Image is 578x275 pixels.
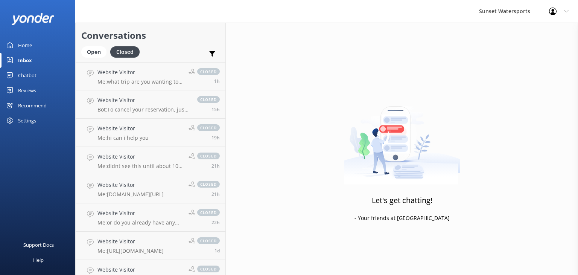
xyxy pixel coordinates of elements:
span: Sep 05 2025 11:34am (UTC -05:00) America/Cancun [211,219,220,226]
div: Home [18,38,32,53]
span: Sep 05 2025 06:29pm (UTC -05:00) America/Cancun [211,106,220,113]
a: Website VisitorMe:or do you already have any reservations with us?closed22h [76,203,225,232]
span: closed [197,237,220,244]
h4: Website Visitor [97,124,149,133]
p: Me: hi can i help you [97,134,149,141]
p: Me: [DOMAIN_NAME][URL] [97,191,164,198]
span: closed [197,68,220,75]
a: Website VisitorMe:[URL][DOMAIN_NAME]closed1d [76,232,225,260]
div: Inbox [18,53,32,68]
a: Closed [110,47,143,56]
h4: Website Visitor [97,209,183,217]
span: Sep 05 2025 02:37pm (UTC -05:00) America/Cancun [211,134,220,141]
a: Website VisitorMe:didnt see this until about 10 min ago but I did call and texted herclosed21h [76,147,225,175]
a: Open [81,47,110,56]
span: Sep 05 2025 09:43am (UTC -05:00) America/Cancun [214,247,220,254]
span: closed [197,153,220,159]
p: Me: [URL][DOMAIN_NAME] [97,247,164,254]
h4: Website Visitor [97,181,164,189]
div: Recommend [18,98,47,113]
a: Website VisitorMe:[DOMAIN_NAME][URL]closed21h [76,175,225,203]
div: Support Docs [23,237,54,252]
img: yonder-white-logo.png [11,13,55,25]
span: closed [197,96,220,103]
a: Website VisitorMe:hi can i help youclosed19h [76,119,225,147]
span: closed [197,181,220,188]
span: Sep 05 2025 12:52pm (UTC -05:00) America/Cancun [211,163,220,169]
a: Website VisitorMe:what trip are you wanting to do?closed1h [76,62,225,90]
p: Bot: To cancel your reservation, just give our office a call at [PHONE_NUMBER] or shoot us an ema... [97,106,190,113]
span: closed [197,124,220,131]
h2: Conversations [81,28,220,43]
h4: Website Visitor [97,266,164,274]
div: Help [33,252,44,267]
p: Me: didnt see this until about 10 min ago but I did call and texted her [97,163,183,170]
div: Chatbot [18,68,37,83]
p: Me: what trip are you wanting to do? [97,78,183,85]
span: closed [197,209,220,216]
h4: Website Visitor [97,96,190,104]
img: artwork of a man stealing a conversation from at giant smartphone [344,90,460,185]
a: Website VisitorBot:To cancel your reservation, just give our office a call at [PHONE_NUMBER] or s... [76,90,225,119]
h4: Website Visitor [97,237,164,246]
p: - Your friends at [GEOGRAPHIC_DATA] [354,214,450,222]
div: Settings [18,113,36,128]
div: Closed [110,46,140,58]
span: Sep 06 2025 09:04am (UTC -05:00) America/Cancun [214,78,220,84]
h4: Website Visitor [97,153,183,161]
h3: Let's get chatting! [372,194,432,206]
span: closed [197,266,220,272]
div: Reviews [18,83,36,98]
h4: Website Visitor [97,68,183,76]
div: Open [81,46,106,58]
span: Sep 05 2025 12:49pm (UTC -05:00) America/Cancun [211,191,220,197]
p: Me: or do you already have any reservations with us? [97,219,183,226]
